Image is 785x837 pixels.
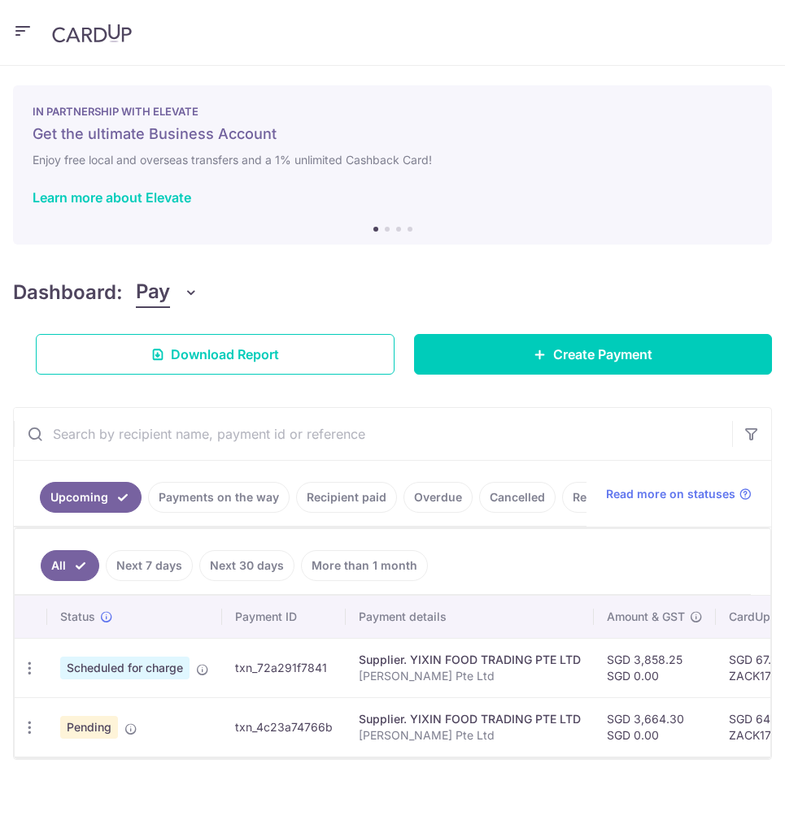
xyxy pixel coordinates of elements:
[60,657,190,679] span: Scheduled for charge
[562,482,630,513] a: Refunds
[414,334,773,375] a: Create Payment
[222,596,346,638] th: Payment ID
[359,668,581,684] p: [PERSON_NAME] Pte Ltd
[594,697,716,757] td: SGD 3,664.30 SGD 0.00
[606,486,752,502] a: Read more on statuses
[40,482,142,513] a: Upcoming
[60,716,118,739] span: Pending
[553,345,652,364] span: Create Payment
[136,277,198,308] button: Pay
[41,550,99,581] a: All
[359,727,581,744] p: [PERSON_NAME] Pte Ltd
[403,482,473,513] a: Overdue
[36,334,395,375] a: Download Report
[106,550,193,581] a: Next 7 days
[301,550,428,581] a: More than 1 month
[14,408,732,460] input: Search by recipient name, payment id or reference
[136,277,170,308] span: Pay
[681,788,769,829] iframe: Opens a widget where you can find more information
[33,189,191,206] a: Learn more about Elevate
[33,124,752,144] h5: Get the ultimate Business Account
[148,482,290,513] a: Payments on the way
[171,345,279,364] span: Download Report
[606,486,735,502] span: Read more on statuses
[13,278,123,307] h4: Dashboard:
[33,105,752,118] p: IN PARTNERSHIP WITH ELEVATE
[52,24,132,43] img: CardUp
[60,609,95,625] span: Status
[359,652,581,668] div: Supplier. YIXIN FOOD TRADING PTE LTD
[594,638,716,697] td: SGD 3,858.25 SGD 0.00
[199,550,294,581] a: Next 30 days
[359,711,581,727] div: Supplier. YIXIN FOOD TRADING PTE LTD
[607,609,685,625] span: Amount & GST
[346,596,594,638] th: Payment details
[222,697,346,757] td: txn_4c23a74766b
[33,150,752,170] h6: Enjoy free local and overseas transfers and a 1% unlimited Cashback Card!
[479,482,556,513] a: Cancelled
[222,638,346,697] td: txn_72a291f7841
[296,482,397,513] a: Recipient paid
